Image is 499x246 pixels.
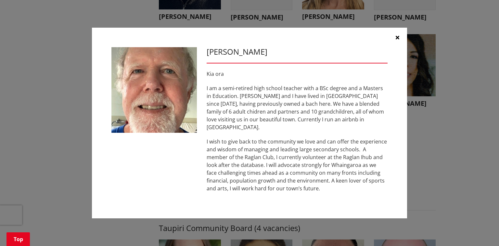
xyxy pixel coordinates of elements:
[207,84,388,131] p: I am a semi-retired high school teacher with a BSc degree and a Masters in Education. [PERSON_NAM...
[111,47,197,133] img: WO-B-RG__HAMPTON_P__geqQF
[207,70,388,78] p: Kia ora
[469,219,493,242] iframe: Messenger Launcher
[6,232,30,246] a: Top
[207,138,388,192] p: I wish to give back to the community we love and can offer the experience and wisdom of managing ...
[207,47,388,57] h3: [PERSON_NAME]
